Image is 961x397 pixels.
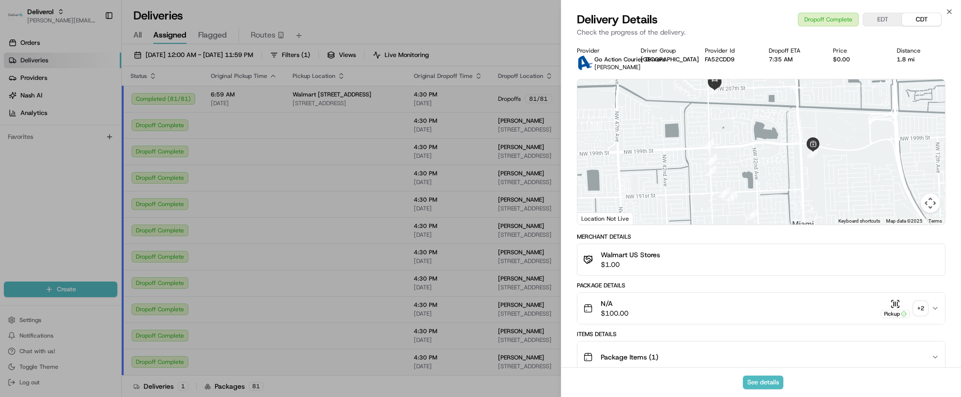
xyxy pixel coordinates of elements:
[577,212,633,225] div: Location Not Live
[700,134,718,153] div: 7
[902,13,941,26] button: CDT
[69,165,118,172] a: Powered byPylon
[577,293,945,324] button: N/A$100.00Pickup+2
[601,299,628,308] span: N/A
[25,63,161,73] input: Clear
[10,10,29,29] img: Nash
[833,47,882,55] div: Price
[10,142,18,150] div: 📗
[33,103,123,111] div: We're available if you need us!
[92,141,156,151] span: API Documentation
[10,39,177,55] p: Welcome 👋
[641,56,689,63] div: [GEOGRAPHIC_DATA]
[577,233,946,241] div: Merchant Details
[881,299,910,318] button: Pickup
[705,47,754,55] div: Provider Id
[6,137,78,155] a: 📗Knowledge Base
[921,193,940,213] button: Map camera controls
[702,161,720,180] div: 5
[97,165,118,172] span: Pylon
[580,212,612,225] a: Open this area in Google Maps (opens a new window)
[19,141,74,151] span: Knowledge Base
[881,310,910,318] div: Pickup
[769,47,817,55] div: Dropoff ETA
[715,183,733,202] div: 4
[78,137,160,155] a: 💻API Documentation
[833,56,882,63] div: $0.00
[166,96,177,108] button: Start new chat
[577,47,626,55] div: Provider
[577,282,946,289] div: Package Details
[594,56,665,63] span: Go Action Courier Drivers
[897,47,945,55] div: Distance
[641,47,689,55] div: Driver Group
[897,56,945,63] div: 1.8 mi
[928,218,942,224] a: Terms (opens in new tab)
[577,330,946,338] div: Items Details
[10,93,27,111] img: 1736555255976-a54dd68f-1ca7-489b-9aae-adbdc363a1c4
[577,12,658,27] span: Delivery Details
[601,250,660,260] span: Walmart US Stores
[881,299,927,318] button: Pickup+2
[914,302,927,315] div: + 2
[743,205,761,224] div: 2
[82,142,90,150] div: 💻
[601,352,658,362] span: Package Items ( 1 )
[601,260,660,269] span: $1.00
[743,376,783,389] button: See details
[702,150,721,169] div: 6
[33,93,160,103] div: Start new chat
[838,218,880,225] button: Keyboard shortcuts
[580,212,612,225] img: Google
[594,63,641,71] span: [PERSON_NAME]
[577,27,946,37] p: Check the progress of the delivery.
[577,341,945,373] button: Package Items (1)
[601,308,628,318] span: $100.00
[577,56,592,71] img: ActionCourier.png
[863,13,902,26] button: EDT
[769,56,817,63] div: 7:35 AM
[886,218,923,224] span: Map data ©2025
[705,56,735,63] button: FA52CDD9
